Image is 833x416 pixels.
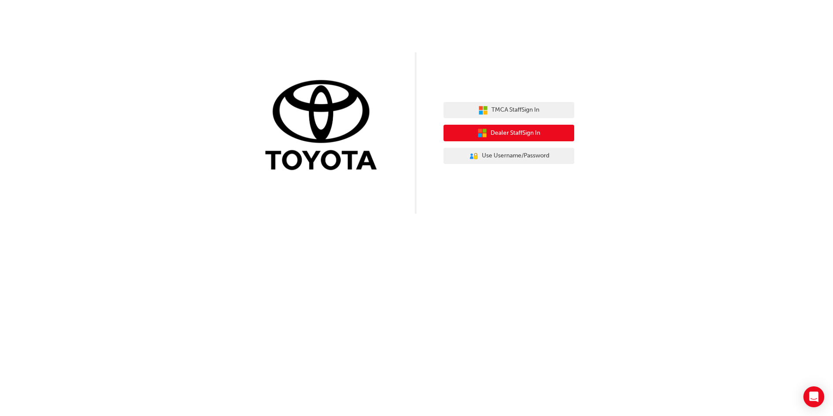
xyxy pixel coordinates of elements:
[444,148,574,164] button: Use Username/Password
[444,125,574,141] button: Dealer StaffSign In
[482,151,549,161] span: Use Username/Password
[259,78,389,174] img: Trak
[803,386,824,407] div: Open Intercom Messenger
[491,128,540,138] span: Dealer Staff Sign In
[491,105,539,115] span: TMCA Staff Sign In
[444,102,574,119] button: TMCA StaffSign In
